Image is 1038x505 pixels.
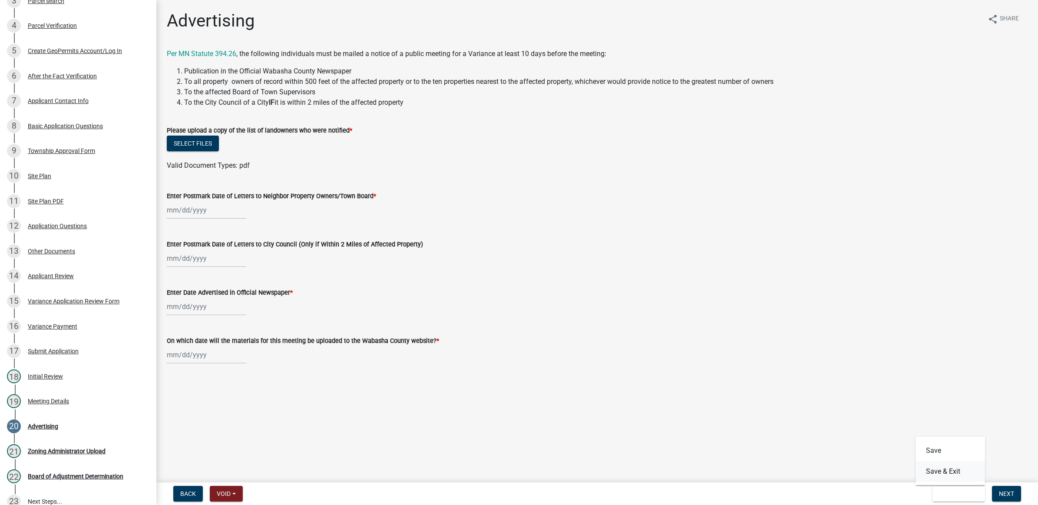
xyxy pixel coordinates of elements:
span: Valid Document Types: pdf [167,161,250,169]
div: 7 [7,94,21,108]
div: Advertising [28,423,58,429]
div: Application Questions [28,223,87,229]
a: Per MN Statute 394.26 [167,50,236,58]
div: Site Plan [28,173,51,179]
div: 12 [7,219,21,233]
p: , the following individuals must be mailed a notice of a public meeting for a Variance at least 1... [167,49,1028,59]
button: Next [992,486,1021,502]
label: Please upload a copy of the list of landowners who were notified [167,128,352,134]
div: Save & Exit [916,437,985,485]
div: 14 [7,269,21,283]
div: Other Documents [28,248,75,254]
div: Basic Application Questions [28,123,103,129]
div: Create GeoPermits Account/Log In [28,48,122,54]
input: mm/dd/yyyy [167,298,246,316]
div: Applicant Review [28,273,74,279]
button: Save [916,440,985,461]
label: On which date will the materials for this meeting be uploaded to the Wabasha County website? [167,338,439,344]
div: Initial Review [28,373,63,379]
label: Enter Date Advertised in Official Newspaper [167,290,293,296]
button: Save & Exit [916,461,985,482]
div: 19 [7,394,21,408]
span: Save & Exit [939,490,973,497]
button: Back [173,486,203,502]
div: 13 [7,244,21,258]
div: 9 [7,144,21,158]
div: 11 [7,194,21,208]
li: To the City Council of a City it is within 2 miles of the affected property [184,97,1028,108]
div: Variance Application Review Form [28,298,119,304]
span: Next [999,490,1014,497]
div: Submit Application [28,348,79,354]
div: 15 [7,294,21,308]
span: Back [180,490,196,497]
div: 16 [7,319,21,333]
div: Variance Payment [28,323,77,329]
div: 10 [7,169,21,183]
div: Meeting Details [28,398,69,404]
div: 4 [7,19,21,33]
div: 20 [7,419,21,433]
button: shareShare [981,10,1026,27]
input: mm/dd/yyyy [167,201,246,219]
div: Board of Adjustment Determination [28,473,123,479]
li: To the affected Board of Town Supervisors [184,87,1028,97]
h1: Advertising [167,10,255,31]
div: 8 [7,119,21,133]
div: After the Fact Verification [28,73,97,79]
div: Site Plan PDF [28,198,64,204]
input: mm/dd/yyyy [167,346,246,364]
li: To all property owners of record within 500 feet of the affected property or to the ten propertie... [184,76,1028,87]
div: 18 [7,369,21,383]
div: 22 [7,469,21,483]
input: mm/dd/yyyy [167,249,246,267]
i: share [988,14,998,24]
button: Save & Exit [932,486,985,502]
div: 5 [7,44,21,58]
span: Share [1000,14,1019,24]
button: Select files [167,136,219,151]
label: Enter Postmark Date of Letters to City Council (Only if Within 2 Miles of Affected Property) [167,242,423,248]
label: Enter Postmark Date of Letters to Neighbor Property Owners/Town Board [167,193,376,199]
button: Void [210,486,243,502]
div: 21 [7,444,21,458]
div: Township Approval Form [28,148,95,154]
strong: IF [269,98,274,106]
li: Publication in the Official Wabasha County Newspaper [184,66,1028,76]
div: Applicant Contact Info [28,98,89,104]
div: 6 [7,69,21,83]
span: Void [217,490,231,497]
div: 17 [7,344,21,358]
div: Zoning Administrator Upload [28,448,106,454]
div: Parcel Verification [28,23,77,29]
